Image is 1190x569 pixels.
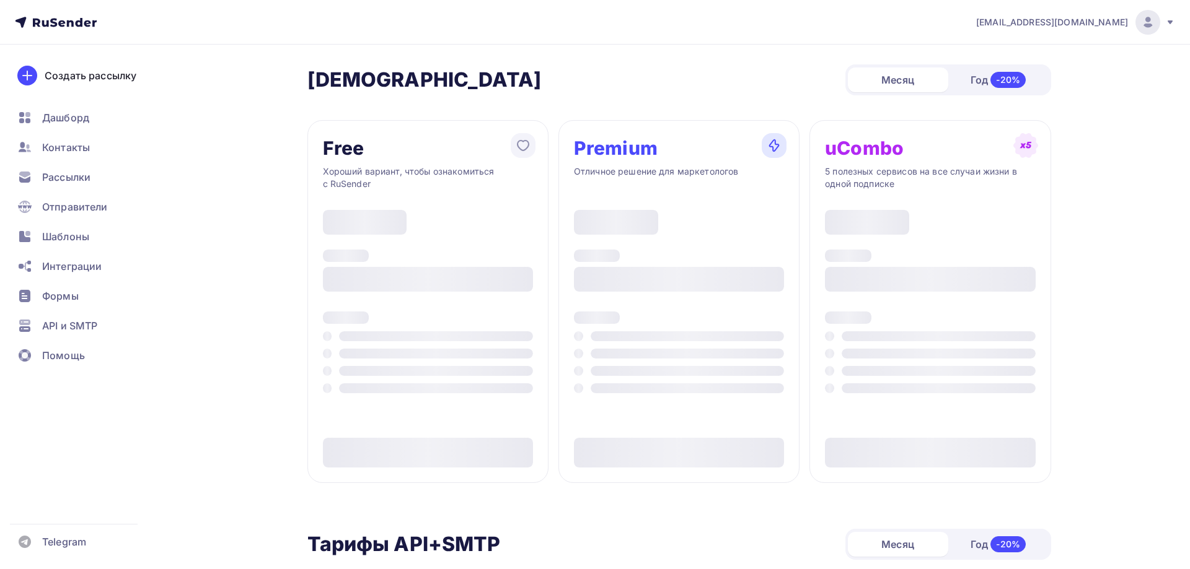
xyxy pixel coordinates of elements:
div: Free [323,138,364,158]
span: Telegram [42,534,86,549]
span: Шаблоны [42,229,89,244]
div: Год [948,531,1049,557]
span: [EMAIL_ADDRESS][DOMAIN_NAME] [976,16,1128,28]
div: -20% [990,72,1026,88]
span: Дашборд [42,110,89,125]
div: -20% [990,536,1026,552]
a: Рассылки [10,165,157,189]
span: Отправители [42,199,108,214]
div: 5 полезных сервисов на все случаи жизни в одной подписке [825,165,1035,190]
span: Рассылки [42,170,90,185]
div: Год [948,67,1049,93]
a: Формы [10,284,157,308]
h2: [DEMOGRAPHIC_DATA] [307,67,542,92]
span: Интеграции [42,259,102,274]
h2: Тарифы API+SMTP [307,532,501,557]
div: Создать рассылку [45,68,136,83]
span: API и SMTP [42,318,97,333]
a: Контакты [10,135,157,160]
div: Отличное решение для маркетологов [574,165,784,190]
a: Дашборд [10,105,157,130]
span: Формы [42,289,79,303]
span: Контакты [42,140,90,155]
div: Месяц [848,532,948,557]
div: Месяц [848,67,948,92]
div: Хороший вариант, чтобы ознакомиться с RuSender [323,165,533,190]
span: Помощь [42,348,85,363]
a: [EMAIL_ADDRESS][DOMAIN_NAME] [976,10,1175,35]
div: Premium [574,138,658,158]
a: Шаблоны [10,224,157,249]
a: Отправители [10,194,157,219]
div: uCombo [825,138,904,158]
